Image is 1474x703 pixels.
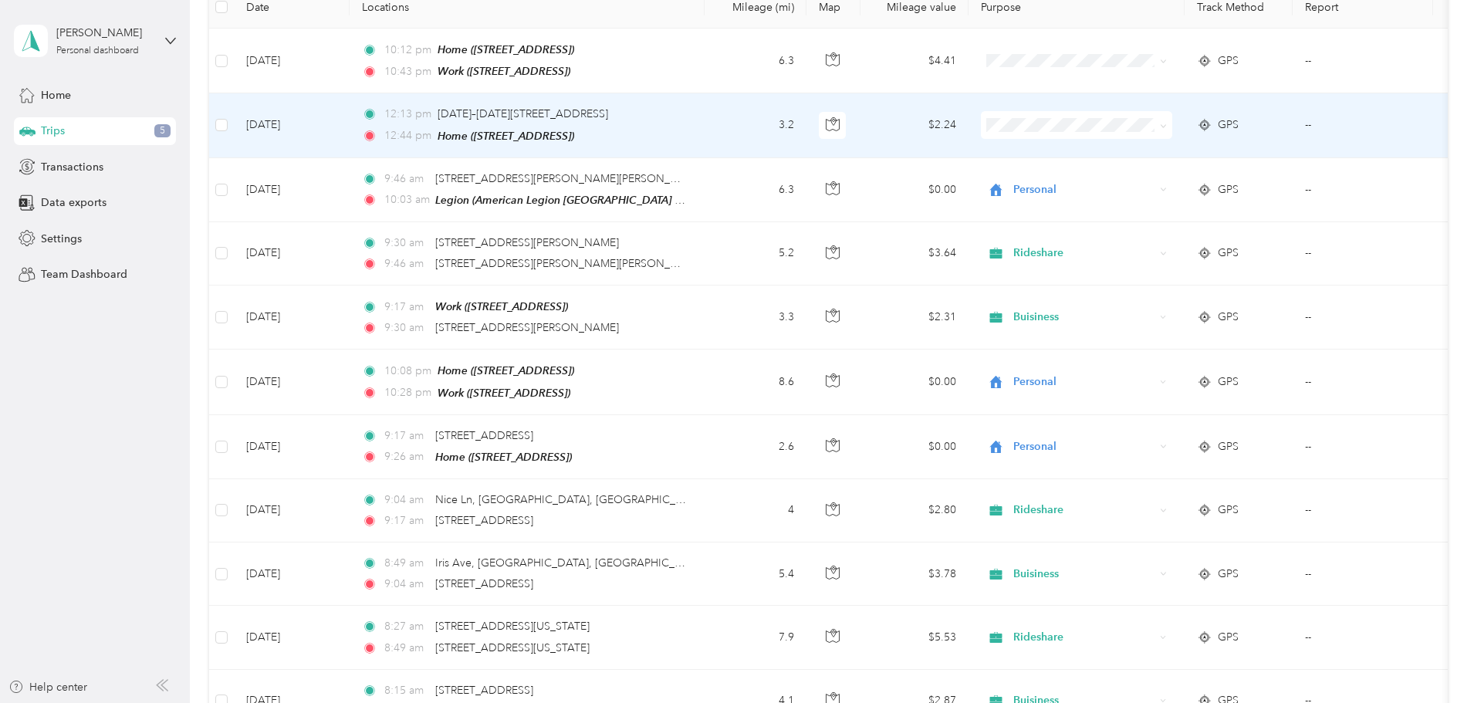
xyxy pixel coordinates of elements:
span: 10:03 am [384,191,428,208]
td: -- [1293,158,1433,222]
span: Work ([STREET_ADDRESS]) [438,387,570,399]
span: [STREET_ADDRESS][PERSON_NAME][PERSON_NAME] [435,257,705,270]
span: [STREET_ADDRESS][US_STATE] [435,641,590,654]
td: $2.31 [860,286,969,350]
td: 2.6 [705,415,806,479]
span: 5 [154,124,171,138]
td: $3.78 [860,542,969,606]
td: [DATE] [234,542,350,606]
td: -- [1293,606,1433,669]
span: [STREET_ADDRESS] [435,429,533,442]
span: 9:30 am [384,235,428,252]
td: 5.4 [705,542,806,606]
span: GPS [1218,117,1239,134]
td: $2.80 [860,479,969,542]
span: 9:17 am [384,512,428,529]
span: Home ([STREET_ADDRESS]) [438,130,574,142]
span: 9:17 am [384,299,428,316]
span: Nice Ln, [GEOGRAPHIC_DATA], [GEOGRAPHIC_DATA], [GEOGRAPHIC_DATA] [435,493,824,506]
td: [DATE] [234,415,350,479]
span: GPS [1218,629,1239,646]
td: -- [1293,222,1433,286]
span: 9:17 am [384,428,428,444]
span: Data exports [41,194,106,211]
span: [STREET_ADDRESS][PERSON_NAME] [435,321,619,334]
span: 9:04 am [384,576,428,593]
span: Home ([STREET_ADDRESS]) [435,451,572,463]
td: $2.24 [860,93,969,157]
td: [DATE] [234,222,350,286]
td: [DATE] [234,158,350,222]
span: Personal [1013,181,1155,198]
span: 8:15 am [384,682,428,699]
td: 7.9 [705,606,806,669]
span: Work ([STREET_ADDRESS]) [438,65,570,77]
td: $0.00 [860,350,969,414]
span: Rideshare [1013,245,1155,262]
span: GPS [1218,373,1239,390]
td: -- [1293,479,1433,542]
span: 10:43 pm [384,63,431,80]
td: -- [1293,415,1433,479]
span: Home ([STREET_ADDRESS]) [438,43,574,56]
span: 10:08 pm [384,363,431,380]
span: GPS [1218,502,1239,519]
span: 9:26 am [384,448,428,465]
span: GPS [1218,52,1239,69]
span: Buisiness [1013,309,1155,326]
span: 9:04 am [384,492,428,509]
span: 8:49 am [384,555,428,572]
span: Work ([STREET_ADDRESS]) [435,300,568,313]
td: 6.3 [705,29,806,93]
td: [DATE] [234,286,350,350]
td: [DATE] [234,29,350,93]
span: Team Dashboard [41,266,127,282]
span: [STREET_ADDRESS][US_STATE] [435,620,590,633]
span: 9:30 am [384,319,428,336]
span: Home [41,87,71,103]
span: GPS [1218,438,1239,455]
td: [DATE] [234,606,350,669]
span: [DATE]–[DATE][STREET_ADDRESS] [438,107,608,120]
td: $0.00 [860,158,969,222]
span: Settings [41,231,82,247]
td: -- [1293,542,1433,606]
span: Personal [1013,373,1155,390]
td: 3.2 [705,93,806,157]
td: 3.3 [705,286,806,350]
td: $4.41 [860,29,969,93]
span: Buisiness [1013,566,1155,583]
span: 10:28 pm [384,384,431,401]
span: Iris Ave, [GEOGRAPHIC_DATA], [GEOGRAPHIC_DATA], [GEOGRAPHIC_DATA] [435,556,823,569]
td: [DATE] [234,350,350,414]
span: [STREET_ADDRESS][PERSON_NAME][PERSON_NAME] [435,172,705,185]
td: -- [1293,93,1433,157]
td: $5.53 [860,606,969,669]
td: $0.00 [860,415,969,479]
span: Trips [41,123,65,139]
td: 4 [705,479,806,542]
span: GPS [1218,566,1239,583]
span: 9:46 am [384,171,428,188]
td: 6.3 [705,158,806,222]
span: Home ([STREET_ADDRESS]) [438,364,574,377]
td: -- [1293,350,1433,414]
td: $3.64 [860,222,969,286]
span: 10:12 pm [384,42,431,59]
span: Rideshare [1013,502,1155,519]
span: [STREET_ADDRESS] [435,577,533,590]
td: -- [1293,286,1433,350]
span: 12:13 pm [384,106,431,123]
span: Legion (American Legion [GEOGRAPHIC_DATA] Post [STREET_ADDRESS] , [GEOGRAPHIC_DATA], [GEOGRAPHIC_... [435,194,1030,207]
span: Personal [1013,438,1155,455]
td: [DATE] [234,479,350,542]
td: 8.6 [705,350,806,414]
td: [DATE] [234,93,350,157]
span: 12:44 pm [384,127,431,144]
div: [PERSON_NAME] [56,25,153,41]
span: 8:27 am [384,618,428,635]
td: -- [1293,29,1433,93]
button: Help center [8,679,87,695]
span: 8:49 am [384,640,428,657]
